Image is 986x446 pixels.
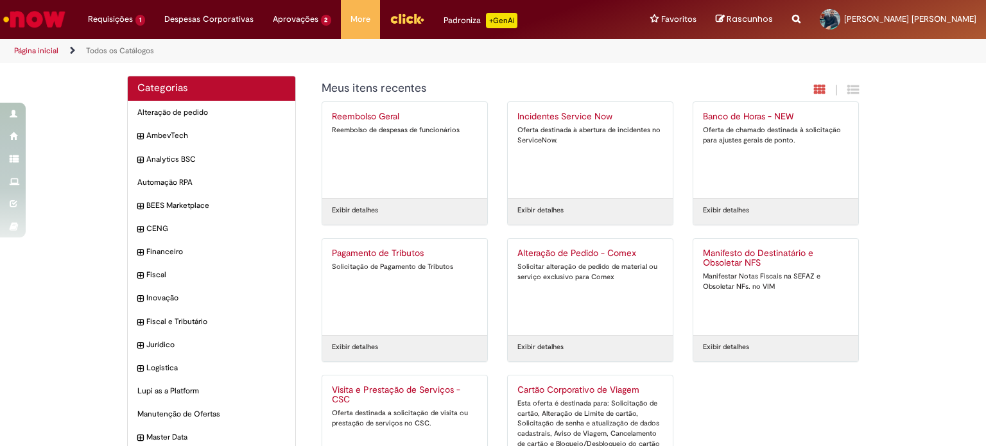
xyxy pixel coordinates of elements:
[517,385,663,395] h2: Cartão Corporativo de Viagem
[814,83,826,96] i: Exibição em cartão
[128,171,295,194] div: Automação RPA
[137,409,286,420] span: Manutenção de Ofertas
[146,200,286,211] span: BEES Marketplace
[332,112,478,122] h2: Reembolso Geral
[88,13,133,26] span: Requisições
[137,293,143,305] i: expandir categoria Inovação
[332,408,478,428] div: Oferta destinada a solicitação de visita ou prestação de serviços no CSC.
[322,239,487,335] a: Pagamento de Tributos Solicitação de Pagamento de Tributos
[137,223,143,236] i: expandir categoria CENG
[128,240,295,264] div: expandir categoria Financeiro Financeiro
[14,46,58,56] a: Página inicial
[146,293,286,304] span: Inovação
[137,154,143,167] i: expandir categoria Analytics BSC
[137,363,143,375] i: expandir categoria Logistica
[146,270,286,280] span: Fiscal
[517,125,663,145] div: Oferta destinada à abertura de incidentes no ServiceNow.
[508,102,673,198] a: Incidentes Service Now Oferta destinada à abertura de incidentes no ServiceNow.
[703,205,749,216] a: Exibir detalhes
[517,205,564,216] a: Exibir detalhes
[135,15,145,26] span: 1
[128,148,295,171] div: expandir categoria Analytics BSC Analytics BSC
[137,130,143,143] i: expandir categoria AmbevTech
[128,379,295,403] div: Lupi as a Platform
[716,13,773,26] a: Rascunhos
[703,112,849,122] h2: Banco de Horas - NEW
[128,356,295,380] div: expandir categoria Logistica Logistica
[332,125,478,135] div: Reembolso de despesas de funcionários
[128,263,295,287] div: expandir categoria Fiscal Fiscal
[517,342,564,352] a: Exibir detalhes
[146,363,286,373] span: Logistica
[137,107,286,118] span: Alteração de pedido
[517,112,663,122] h2: Incidentes Service Now
[844,13,976,24] span: [PERSON_NAME] [PERSON_NAME]
[703,271,849,291] div: Manifestar Notas Fiscais na SEFAZ e Obsoletar NFs. no VIM
[332,262,478,272] div: Solicitação de Pagamento de Tributos
[321,15,332,26] span: 2
[128,194,295,218] div: expandir categoria BEES Marketplace BEES Marketplace
[137,316,143,329] i: expandir categoria Fiscal e Tributário
[146,223,286,234] span: CENG
[350,13,370,26] span: More
[835,83,838,98] span: |
[146,246,286,257] span: Financeiro
[508,239,673,335] a: Alteração de Pedido - Comex Solicitar alteração de pedido de material ou serviço exclusivo para C...
[517,248,663,259] h2: Alteração de Pedido - Comex
[703,125,849,145] div: Oferta de chamado destinada à solicitação para ajustes gerais de ponto.
[727,13,773,25] span: Rascunhos
[128,402,295,426] div: Manutenção de Ofertas
[137,177,286,188] span: Automação RPA
[137,432,143,445] i: expandir categoria Master Data
[693,239,858,335] a: Manifesto do Destinatário e Obsoletar NFS Manifestar Notas Fiscais na SEFAZ e Obsoletar NFs. no VIM
[128,124,295,148] div: expandir categoria AmbevTech AmbevTech
[137,83,286,94] h2: Categorias
[86,46,154,56] a: Todos os Catálogos
[137,246,143,259] i: expandir categoria Financeiro
[661,13,696,26] span: Favoritos
[137,386,286,397] span: Lupi as a Platform
[128,101,295,124] div: Alteração de pedido
[444,13,517,28] div: Padroniza
[146,154,286,165] span: Analytics BSC
[146,339,286,350] span: Jurídico
[137,270,143,282] i: expandir categoria Fiscal
[146,130,286,141] span: AmbevTech
[128,310,295,334] div: expandir categoria Fiscal e Tributário Fiscal e Tributário
[332,342,378,352] a: Exibir detalhes
[146,316,286,327] span: Fiscal e Tributário
[10,39,648,63] ul: Trilhas de página
[332,205,378,216] a: Exibir detalhes
[273,13,318,26] span: Aprovações
[693,102,858,198] a: Banco de Horas - NEW Oferta de chamado destinada à solicitação para ajustes gerais de ponto.
[146,432,286,443] span: Master Data
[517,262,663,282] div: Solicitar alteração de pedido de material ou serviço exclusivo para Comex
[486,13,517,28] p: +GenAi
[128,286,295,310] div: expandir categoria Inovação Inovação
[164,13,254,26] span: Despesas Corporativas
[322,102,487,198] a: Reembolso Geral Reembolso de despesas de funcionários
[322,82,720,95] h1: {"description":"","title":"Meus itens recentes"} Categoria
[390,9,424,28] img: click_logo_yellow_360x200.png
[1,6,67,32] img: ServiceNow
[703,342,749,352] a: Exibir detalhes
[332,385,478,406] h2: Visita e Prestação de Serviços - CSC
[128,333,295,357] div: expandir categoria Jurídico Jurídico
[137,339,143,352] i: expandir categoria Jurídico
[137,200,143,213] i: expandir categoria BEES Marketplace
[332,248,478,259] h2: Pagamento de Tributos
[847,83,859,96] i: Exibição de grade
[128,217,295,241] div: expandir categoria CENG CENG
[703,248,849,269] h2: Manifesto do Destinatário e Obsoletar NFS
